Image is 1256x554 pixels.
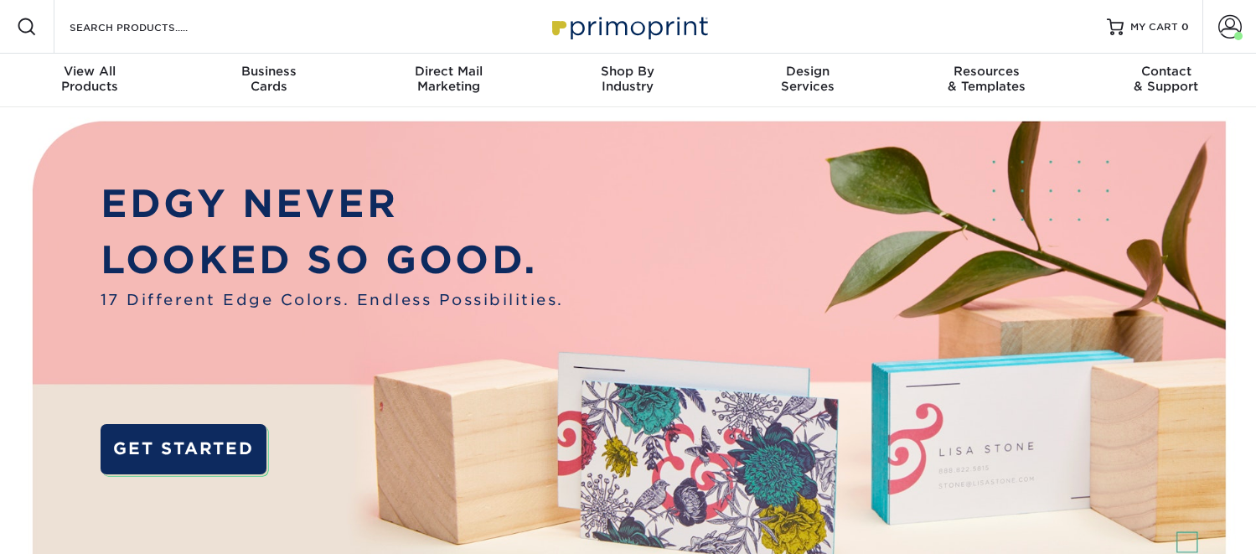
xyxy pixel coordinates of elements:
div: Services [718,64,897,94]
a: GET STARTED [101,424,266,474]
a: DesignServices [718,54,897,107]
a: Contact& Support [1077,54,1256,107]
p: LOOKED SO GOOD. [101,232,564,288]
div: & Templates [897,64,1077,94]
div: Cards [179,64,359,94]
span: Design [718,64,897,79]
a: BusinessCards [179,54,359,107]
a: Shop ByIndustry [538,54,717,107]
div: Marketing [359,64,538,94]
span: 17 Different Edge Colors. Endless Possibilities. [101,289,564,312]
div: Industry [538,64,717,94]
span: Business [179,64,359,79]
span: 0 [1181,21,1189,33]
span: MY CART [1130,20,1178,34]
span: Direct Mail [359,64,538,79]
span: Resources [897,64,1077,79]
span: Shop By [538,64,717,79]
a: Resources& Templates [897,54,1077,107]
div: & Support [1077,64,1256,94]
input: SEARCH PRODUCTS..... [68,17,231,37]
img: Primoprint [545,8,712,44]
p: EDGY NEVER [101,176,564,232]
a: Direct MailMarketing [359,54,538,107]
span: Contact [1077,64,1256,79]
